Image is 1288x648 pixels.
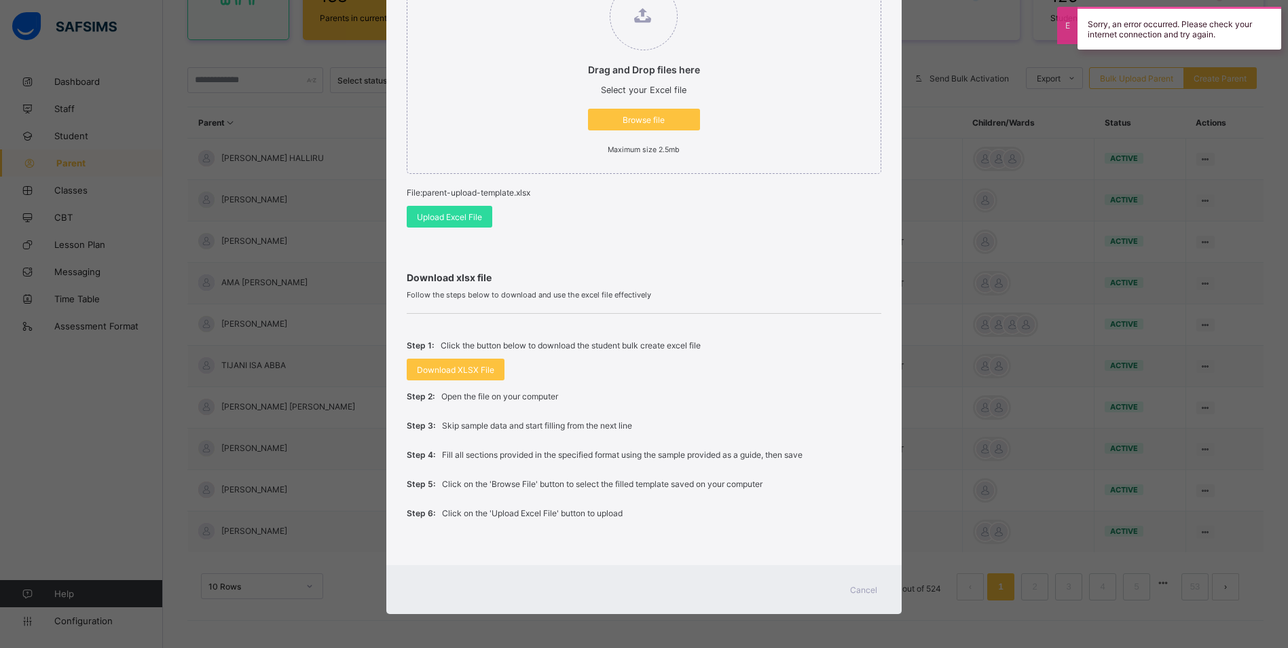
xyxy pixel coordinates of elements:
div: Sorry, an error occurred. Please check your internet connection and try again. [1078,7,1281,50]
p: File: parent-upload-template.xlsx [407,187,881,198]
span: Step 5: [407,479,435,489]
p: Drag and Drop files here [588,64,700,75]
span: Browse file [598,115,690,125]
span: Step 1: [407,340,434,350]
span: Select your Excel file [601,85,686,95]
small: Maximum size 2.5mb [608,145,680,154]
span: Cancel [850,585,877,595]
p: Skip sample data and start filling from the next line [442,420,632,431]
span: Step 4: [407,450,435,460]
p: Click on the 'Upload Excel File' button to upload [442,508,623,518]
p: Fill all sections provided in the specified format using the sample provided as a guide, then save [442,450,803,460]
span: Upload Excel File [417,212,482,222]
span: Download XLSX File [417,365,494,375]
span: Step 3: [407,420,435,431]
span: Step 2: [407,391,435,401]
p: Click the button below to download the student bulk create excel file [441,340,701,350]
span: Download xlsx file [407,272,881,283]
span: Follow the steps below to download and use the excel file effectively [407,290,881,300]
p: Open the file on your computer [441,391,558,401]
span: Step 6: [407,508,435,518]
p: Click on the 'Browse File' button to select the filled template saved on your computer [442,479,762,489]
